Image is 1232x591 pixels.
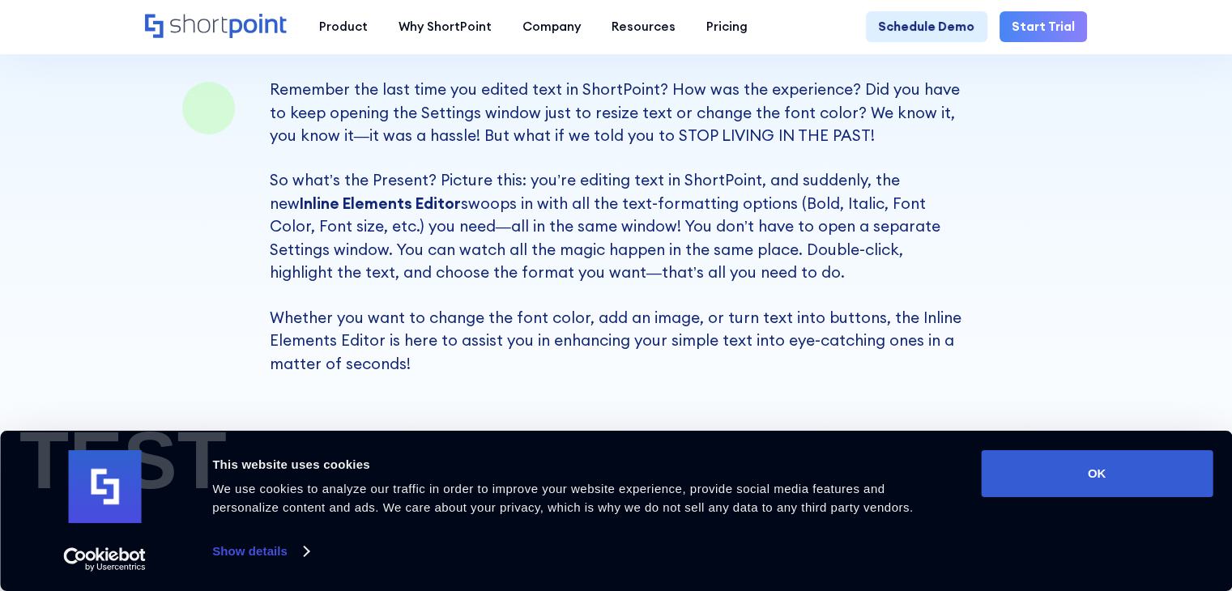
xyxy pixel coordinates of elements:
[212,482,913,514] span: We use cookies to analyze our traffic in order to improve your website experience, provide social...
[1000,11,1087,42] a: Start Trial
[383,11,507,42] a: Why ShortPoint
[212,455,944,474] div: This website uses cookies
[706,18,748,36] div: Pricing
[34,547,176,572] a: Usercentrics Cookiebot - opens in a new window
[270,168,963,284] p: So what’s the Present? Picture this: you’re editing text in ShortPoint, and suddenly, the new swo...
[68,450,141,523] img: logo
[981,450,1213,497] button: OK
[300,193,461,213] strong: Inline Elements Editor
[596,11,691,42] a: Resources
[319,18,368,36] div: Product
[270,78,963,147] p: Remember the last time you edited text in ShortPoint? How was the experience? Did you have to kee...
[304,11,383,42] a: Product
[866,11,987,42] a: Schedule Demo
[145,14,288,40] a: Home
[522,18,581,36] div: Company
[612,18,676,36] div: Resources
[691,11,763,42] a: Pricing
[212,539,308,563] a: Show details
[399,18,492,36] div: Why ShortPoint
[507,11,596,42] a: Company
[270,306,963,376] p: Whether you want to change the font color, add an image, or turn text into buttons, the Inline El...
[941,404,1232,591] iframe: Chat Widget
